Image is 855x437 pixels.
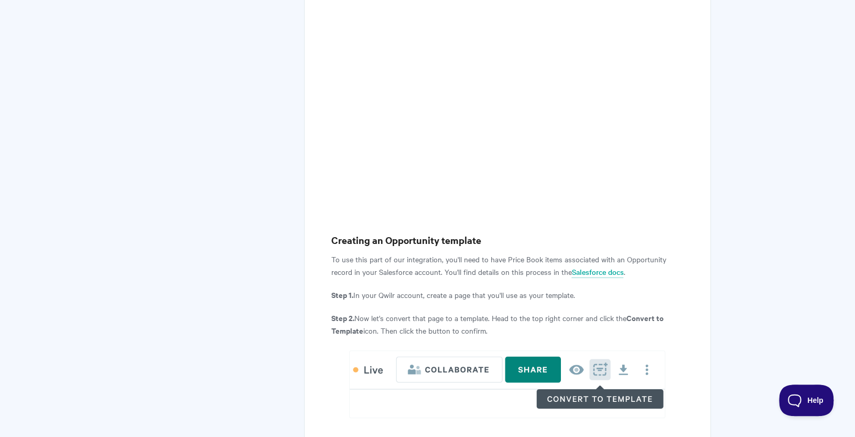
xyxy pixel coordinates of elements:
h3: Creating an Opportunity template [331,233,684,248]
iframe: Toggle Customer Support [779,385,834,416]
strong: Step 2. [331,312,354,323]
iframe: Vimeo video player [331,7,684,206]
p: In your Qwilr account, create a page that you'll use as your template. [331,289,684,301]
p: Now let's convert that page to a template. Head to the top right corner and click the icon. Then ... [331,312,684,337]
strong: Step 1. [331,289,353,300]
p: To use this part of our integration, you'll need to have Price Book items associated with an Oppo... [331,253,684,278]
a: Salesforce docs [571,267,623,278]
